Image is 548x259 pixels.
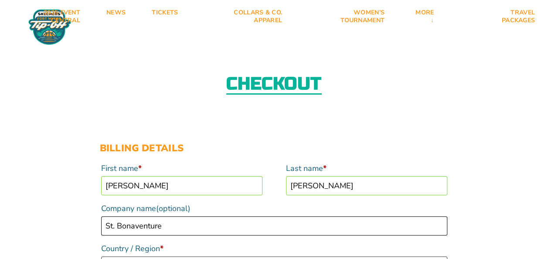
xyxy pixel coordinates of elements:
[100,143,449,154] h3: Billing details
[226,75,322,95] h2: Checkout
[156,203,191,214] span: (optional)
[101,201,447,216] label: Company name
[101,160,262,176] label: First name
[101,241,447,256] label: Country / Region
[286,160,447,176] label: Last name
